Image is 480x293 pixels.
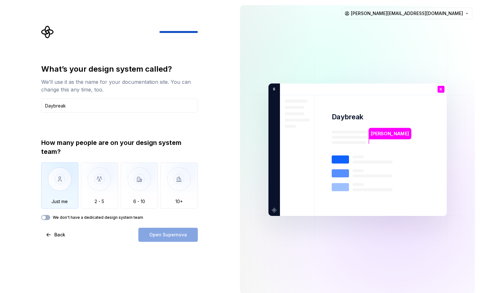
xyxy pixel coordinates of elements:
button: [PERSON_NAME][EMAIL_ADDRESS][DOMAIN_NAME] [342,8,472,19]
span: Back [54,232,65,238]
svg: Supernova Logo [41,26,54,38]
span: [PERSON_NAME][EMAIL_ADDRESS][DOMAIN_NAME] [351,10,463,17]
p: [PERSON_NAME] [371,130,409,137]
label: We don't have a dedicated design system team [53,215,143,220]
button: Back [41,228,71,242]
div: What’s your design system called? [41,64,198,74]
p: Daybreak [332,112,364,122]
input: Design system name [41,99,198,113]
p: K [439,88,442,91]
p: S [271,86,275,92]
div: We’ll use it as the name for your documentation site. You can change this any time, too. [41,78,198,93]
div: How many people are on your design system team? [41,138,198,156]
